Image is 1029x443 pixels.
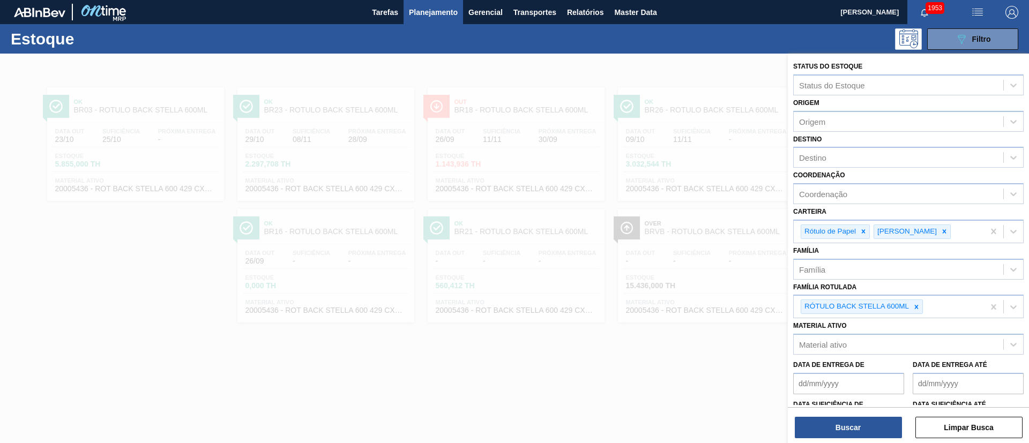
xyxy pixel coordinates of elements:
label: Material ativo [793,322,847,329]
div: Material ativo [799,340,847,349]
div: Destino [799,153,826,162]
img: TNhmsLtSVTkK8tSr43FrP2fwEKptu5GPRR3wAAAABJRU5ErkJggg== [14,7,65,17]
div: Pogramando: nenhum usuário selecionado [895,28,922,50]
label: Status do Estoque [793,63,862,70]
div: Origem [799,117,825,126]
div: Rótulo de Papel [801,225,857,238]
img: userActions [971,6,984,19]
img: Logout [1005,6,1018,19]
div: [PERSON_NAME] [874,225,938,238]
div: RÓTULO BACK STELLA 600ML [801,300,911,313]
label: Coordenação [793,171,845,179]
input: dd/mm/yyyy [913,373,1024,394]
input: dd/mm/yyyy [793,373,904,394]
label: Família Rotulada [793,283,856,291]
span: Tarefas [372,6,398,19]
label: Origem [793,99,819,107]
label: Data suficiência até [913,401,986,408]
label: Data de Entrega de [793,361,864,369]
button: Notificações [907,5,942,20]
span: 1953 [926,2,944,14]
div: Coordenação [799,190,847,199]
span: Gerencial [468,6,503,19]
label: Data de Entrega até [913,361,987,369]
label: Destino [793,136,822,143]
span: Master Data [614,6,657,19]
span: Transportes [513,6,556,19]
span: Relatórios [567,6,603,19]
label: Família [793,247,819,254]
div: Status do Estoque [799,80,865,89]
button: Filtro [927,28,1018,50]
div: Família [799,265,825,274]
label: Data suficiência de [793,401,863,408]
span: Planejamento [409,6,458,19]
label: Carteira [793,208,826,215]
span: Filtro [972,35,991,43]
h1: Estoque [11,33,171,45]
